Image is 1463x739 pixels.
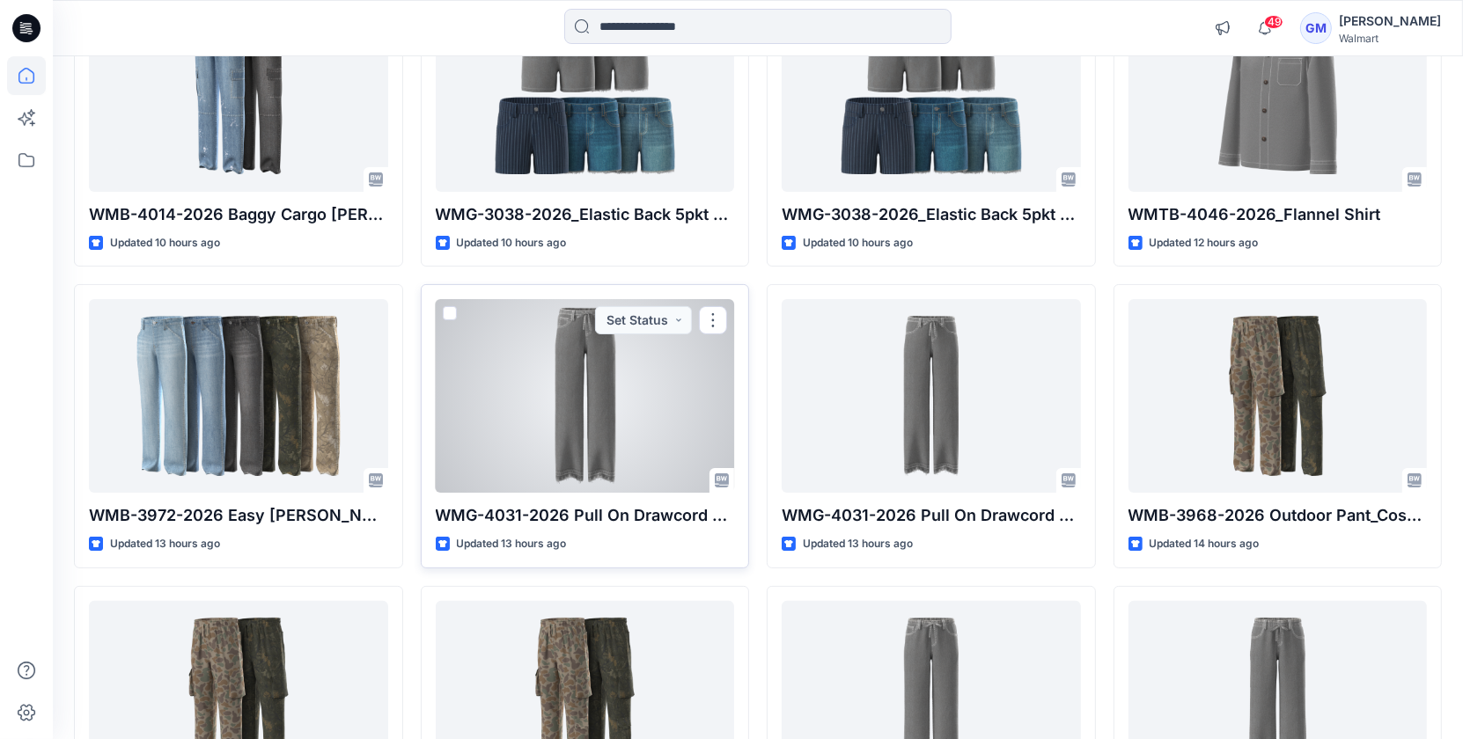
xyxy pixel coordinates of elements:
p: WMTB-4046-2026_Flannel Shirt [1128,202,1428,227]
p: Updated 14 hours ago [1150,535,1260,553]
a: WMG-4031-2026 Pull On Drawcord Wide Leg_Opt4 [436,299,735,493]
span: 49 [1264,15,1283,29]
p: WMG-4031-2026 Pull On Drawcord Wide Leg_Opt4 [436,503,735,528]
a: WMB-3972-2026 Easy Carpenter Loose Fit [89,299,388,493]
div: GM [1300,12,1332,44]
p: WMG-3038-2026_Elastic Back 5pkt Denim Shorts 3 Inseam [782,202,1081,227]
p: WMB-4014-2026 Baggy Cargo [PERSON_NAME] [89,202,388,227]
p: Updated 13 hours ago [110,535,220,553]
a: WMB-3968-2026 Outdoor Pant_Cost Opt2 [1128,299,1428,493]
div: Walmart [1339,32,1441,45]
a: WMG-4031-2026 Pull On Drawcord Wide Leg_Opt3 [782,299,1081,493]
div: [PERSON_NAME] [1339,11,1441,32]
p: Updated 12 hours ago [1150,234,1259,252]
p: Updated 13 hours ago [457,535,567,553]
p: WMG-3038-2026_Elastic Back 5pkt Denim Shorts 3 Inseam - Cost Opt [436,202,735,227]
p: WMB-3972-2026 Easy [PERSON_NAME] Loose Fit [89,503,388,528]
p: Updated 10 hours ago [110,234,220,252]
p: Updated 10 hours ago [803,234,913,252]
p: Updated 13 hours ago [803,535,913,553]
p: Updated 10 hours ago [457,234,567,252]
p: WMG-4031-2026 Pull On Drawcord Wide Leg_Opt3 [782,503,1081,528]
p: WMB-3968-2026 Outdoor Pant_Cost Opt2 [1128,503,1428,528]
